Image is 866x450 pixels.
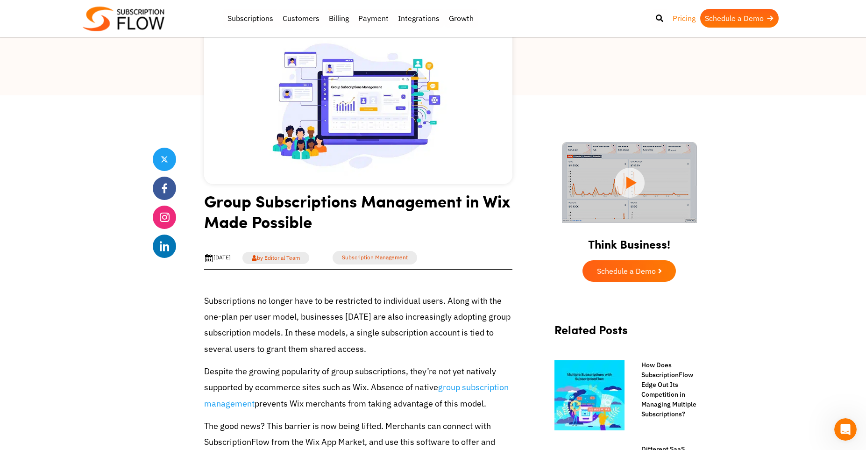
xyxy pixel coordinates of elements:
[554,323,704,346] h2: Related Posts
[554,360,625,430] img: Multiple Subscription
[562,142,697,223] img: intro video
[700,9,779,28] a: Schedule a Demo
[333,251,417,264] a: Subscription Management
[204,364,512,412] p: Despite the growing popularity of group subscriptions, they’re not yet natively supported by ecom...
[242,252,309,264] a: by Editorial Team
[223,9,278,28] a: Subscriptions
[204,191,512,239] h1: Group Subscriptions Management in Wix Made Possible
[204,382,509,408] a: group subscription management
[354,9,393,28] a: Payment
[278,9,324,28] a: Customers
[444,9,478,28] a: Growth
[597,267,656,275] span: Schedule a Demo
[834,418,857,441] iframe: Intercom live chat
[393,9,444,28] a: Integrations
[545,226,713,256] h2: Think Business!
[204,293,512,357] p: Subscriptions no longer have to be restricted to individual users. Along with the one-plan per us...
[204,253,231,263] div: [DATE]
[83,7,164,31] img: Subscriptionflow
[324,9,354,28] a: Billing
[582,260,676,282] a: Schedule a Demo
[632,360,704,419] a: How Does SubscriptionFlow Edge Out Its Competition in Managing Multiple Subscriptions?
[668,9,700,28] a: Pricing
